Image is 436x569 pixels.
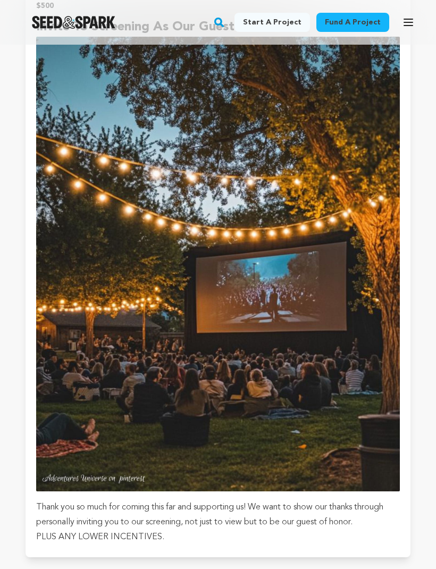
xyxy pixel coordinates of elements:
a: Seed&Spark Homepage [32,16,115,29]
img: Seed&Spark Logo Dark Mode [32,16,115,29]
img: incentive [36,37,400,491]
a: Start a project [234,13,310,32]
p: Thank you so much for coming this far and supporting us! We want to show our thanks through perso... [36,500,400,530]
a: Fund a project [316,13,389,32]
p: PLUS ANY LOWER INCENTIVES. [36,530,400,545]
